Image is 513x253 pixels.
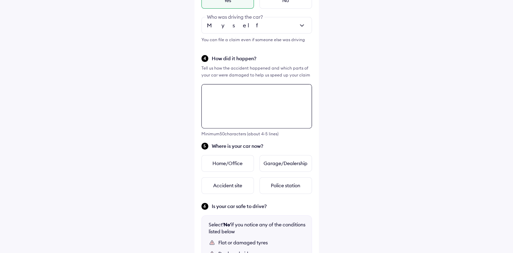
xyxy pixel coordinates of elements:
div: Select if you notice any of the conditions listed below [209,221,305,235]
div: Police station [259,177,312,194]
div: Accident site [201,177,254,194]
div: Garage/Dealership [259,155,312,172]
div: Flat or damaged tyres [218,239,305,246]
span: Myself [207,22,264,29]
b: 'No' [222,222,231,228]
div: Minimum 50 characters (about 4-5 lines) [201,131,312,136]
span: Where is your car now? [212,143,312,150]
div: Tell us how the accident happened and which parts of your car were damaged to help us speed up yo... [201,65,312,79]
span: Is your car safe to drive? [212,203,312,210]
span: How did it happen? [212,55,312,62]
div: You can file a claim even if someone else was driving [201,36,312,43]
div: Home/Office [201,155,254,172]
